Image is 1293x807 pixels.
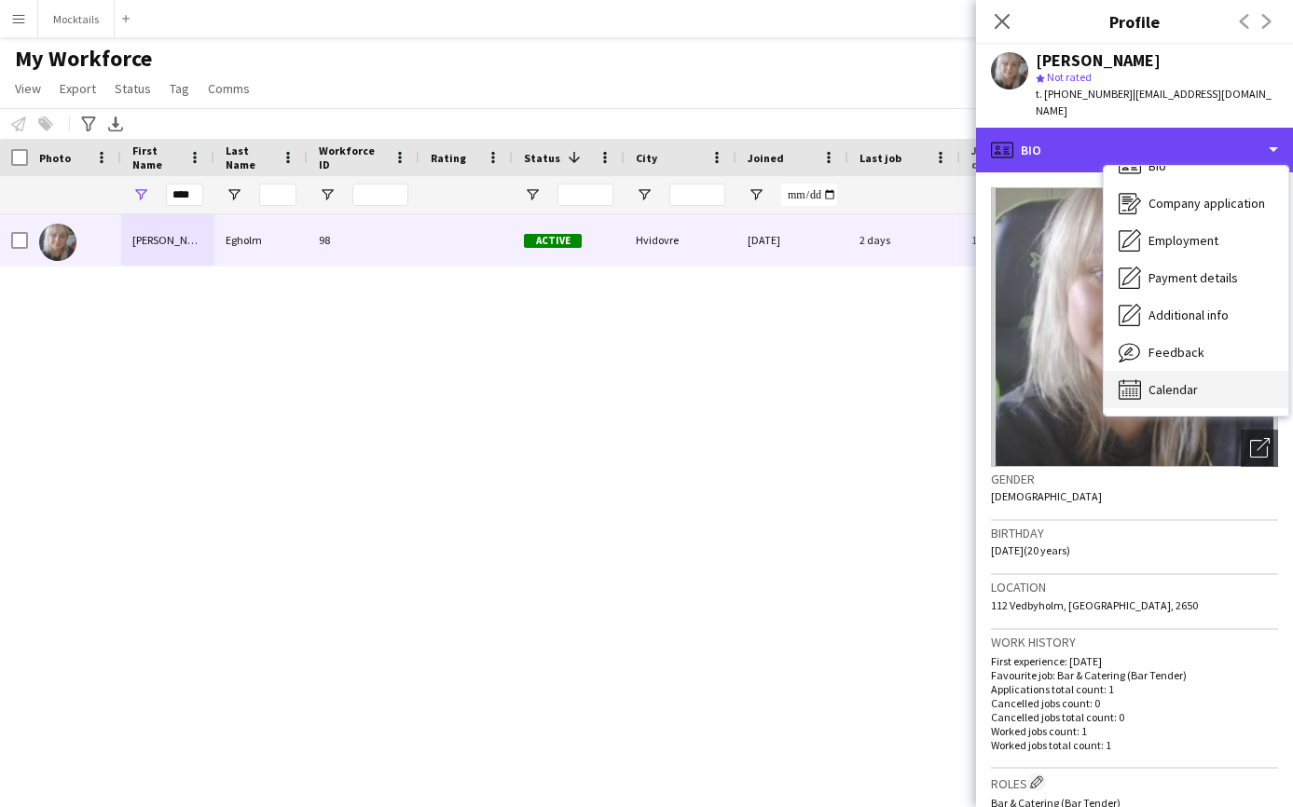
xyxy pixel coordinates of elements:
a: View [7,76,48,101]
p: Cancelled jobs count: 0 [991,696,1278,710]
span: Photo [39,151,71,165]
div: [DATE] [736,214,848,266]
span: Comms [208,80,250,97]
p: Cancelled jobs total count: 0 [991,710,1278,724]
span: t. [PHONE_NUMBER] [1036,87,1133,101]
h3: Profile [976,9,1293,34]
span: Not rated [1047,70,1092,84]
h3: Roles [991,773,1278,792]
div: Bio [976,128,1293,172]
img: Maja Egholm [39,224,76,261]
div: Employment [1104,222,1288,259]
div: 2 days [848,214,960,266]
span: View [15,80,41,97]
span: Company application [1149,195,1265,212]
span: Rating [431,151,466,165]
span: Additional info [1149,307,1229,323]
p: Applications total count: 1 [991,682,1278,696]
input: Status Filter Input [557,184,613,206]
h3: Birthday [991,525,1278,541]
h3: Location [991,579,1278,595]
p: First experience: [DATE] [991,654,1278,668]
span: Export [60,80,96,97]
span: City [636,151,657,165]
span: [DATE] (20 years) [991,543,1070,557]
a: Export [52,76,103,101]
app-action-btn: Advanced filters [77,113,100,135]
button: Open Filter Menu [636,186,653,203]
span: | [EMAIL_ADDRESS][DOMAIN_NAME] [1036,87,1272,117]
button: Mocktails [38,1,115,37]
span: Calendar [1149,381,1198,398]
p: Worked jobs count: 1 [991,724,1278,738]
div: Calendar [1104,371,1288,408]
h3: Gender [991,471,1278,487]
button: Open Filter Menu [132,186,149,203]
span: Jobs (last 90 days) [971,144,1039,171]
input: First Name Filter Input [166,184,203,206]
span: Tag [170,80,189,97]
div: 98 [308,214,420,266]
input: City Filter Input [669,184,725,206]
div: 1 [960,214,1072,266]
button: Open Filter Menu [748,186,764,203]
p: Worked jobs total count: 1 [991,738,1278,752]
input: Joined Filter Input [781,184,837,206]
span: Status [115,80,151,97]
app-action-btn: Export XLSX [104,113,127,135]
span: [DEMOGRAPHIC_DATA] [991,489,1102,503]
span: Joined [748,151,784,165]
span: First Name [132,144,181,171]
span: Active [524,234,582,248]
span: Payment details [1149,269,1238,286]
span: 112 Vedbyholm, [GEOGRAPHIC_DATA], 2650 [991,598,1198,612]
div: [PERSON_NAME] [1036,52,1161,69]
div: Additional info [1104,296,1288,334]
button: Open Filter Menu [524,186,541,203]
span: Status [524,151,560,165]
div: Open photos pop-in [1241,430,1278,467]
div: Egholm [214,214,308,266]
span: Last job [860,151,901,165]
a: Comms [200,76,257,101]
h3: Work history [991,634,1278,650]
div: Company application [1104,185,1288,222]
button: Open Filter Menu [226,186,242,203]
div: Bio [1104,147,1288,185]
input: Workforce ID Filter Input [352,184,408,206]
span: Last Name [226,144,274,171]
div: Payment details [1104,259,1288,296]
a: Status [107,76,158,101]
div: [PERSON_NAME] [121,214,214,266]
a: Tag [162,76,197,101]
img: Crew avatar or photo [991,187,1278,467]
span: Feedback [1149,344,1204,361]
div: Hvidovre [625,214,736,266]
span: Workforce ID [319,144,386,171]
button: Open Filter Menu [319,186,336,203]
span: Employment [1149,232,1218,249]
div: Feedback [1104,334,1288,371]
input: Last Name Filter Input [259,184,296,206]
span: My Workforce [15,45,152,73]
span: Bio [1149,157,1166,174]
p: Favourite job: Bar & Catering (Bar Tender) [991,668,1278,682]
